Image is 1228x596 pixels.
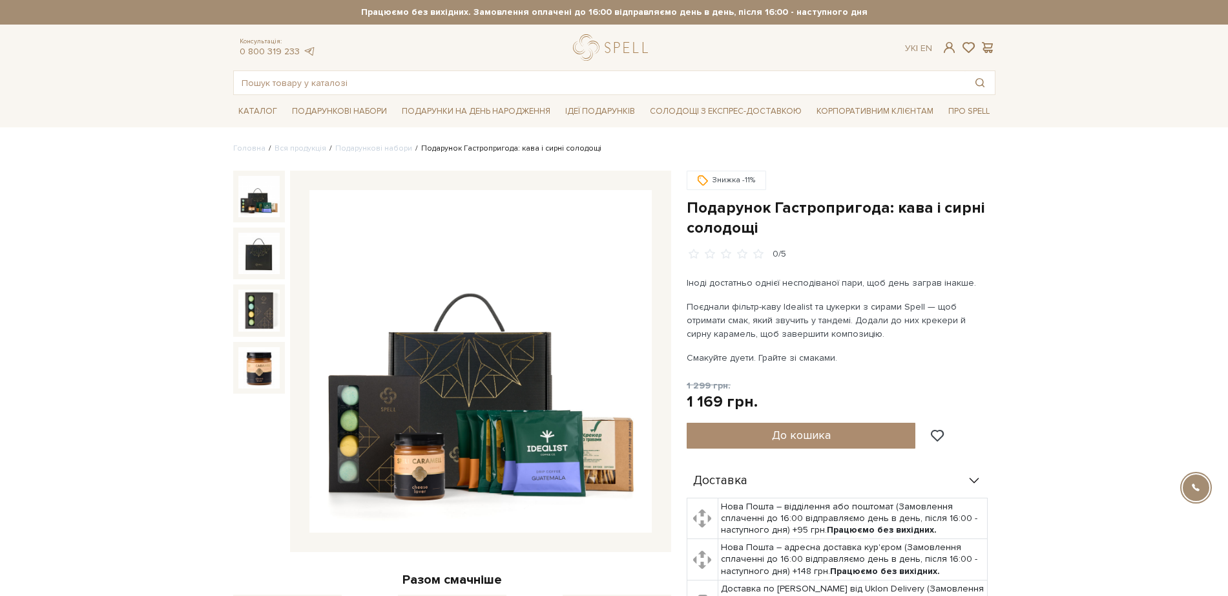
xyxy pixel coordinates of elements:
div: Знижка -11% [687,171,766,190]
img: Подарунок Гастропригода: кава і сирні солодощі [238,233,280,274]
h1: Подарунок Гастропригода: кава і сирні солодощі [687,198,995,238]
div: 0/5 [773,248,786,261]
span: | [916,43,918,54]
p: Поєднали фільтр-каву Idealist та цукерки з сирами Spell — щоб отримати смак, який звучить у танде... [687,300,990,341]
td: Нова Пошта – відділення або поштомат (Замовлення сплаченні до 16:00 відправляємо день в день, піс... [718,498,988,539]
a: telegram [303,46,316,57]
a: Корпоративним клієнтам [811,101,939,122]
b: Працюємо без вихідних. [830,566,940,577]
img: Подарунок Гастропригода: кава і сирні солодощі [309,190,652,533]
a: Вся продукція [275,144,326,153]
p: Смакуйте дуети. Грайте зі смаками. [687,351,990,365]
li: Подарунок Гастропригода: кава і сирні солодощі [412,143,601,154]
a: Ідеї подарунків [560,101,640,122]
span: Доставка [693,475,747,487]
a: Головна [233,144,265,153]
span: До кошика [772,428,831,442]
b: Працюємо без вихідних. [827,524,937,535]
div: Ук [905,43,932,54]
span: Консультація: [240,37,316,46]
img: Подарунок Гастропригода: кава і сирні солодощі [238,290,280,331]
a: Про Spell [943,101,995,122]
p: Іноді достатньо однієї несподіваної пари, щоб день заграв інакше. [687,276,990,290]
button: До кошика [687,423,916,449]
a: En [921,43,932,54]
span: 1 299 грн. [687,380,731,391]
img: Подарунок Гастропригода: кава і сирні солодощі [238,176,280,217]
a: logo [573,34,654,61]
button: Пошук товару у каталозі [965,71,995,94]
a: Каталог [233,101,282,122]
a: Подарункові набори [335,144,412,153]
div: 1 169 грн. [687,392,758,412]
a: 0 800 319 233 [240,46,300,57]
td: Нова Пошта – адресна доставка кур'єром (Замовлення сплаченні до 16:00 відправляємо день в день, п... [718,539,988,580]
input: Пошук товару у каталозі [234,71,965,94]
a: Солодощі з експрес-доставкою [645,100,807,122]
a: Подарунки на День народження [397,101,556,122]
strong: Працюємо без вихідних. Замовлення оплачені до 16:00 відправляємо день в день, після 16:00 - насту... [233,6,995,18]
div: Разом смачніше [233,571,671,588]
a: Подарункові набори [287,101,392,122]
img: Подарунок Гастропригода: кава і сирні солодощі [238,347,280,388]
